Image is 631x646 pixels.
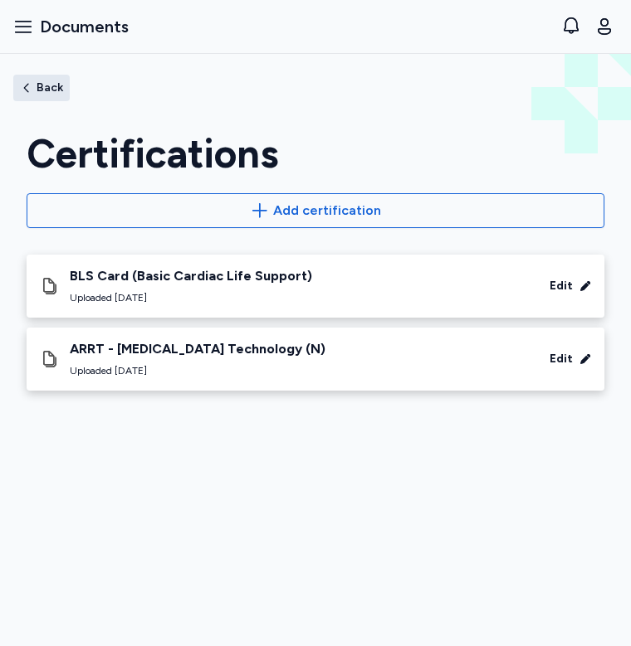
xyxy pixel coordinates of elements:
[27,193,604,228] button: Add certification
[70,268,312,284] div: BLS Card (Basic Cardiac Life Support)
[70,341,325,357] div: ARRT - [MEDICAL_DATA] Technology (N)
[40,15,129,38] span: Documents
[27,134,604,173] div: Certifications
[37,82,63,94] span: Back
[550,278,573,294] div: Edit
[13,75,70,101] button: Back
[273,201,381,221] span: Add certification
[70,291,312,304] div: Uploaded [DATE]
[550,351,573,367] div: Edit
[7,8,135,45] button: Documents
[70,364,325,377] div: Uploaded [DATE]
